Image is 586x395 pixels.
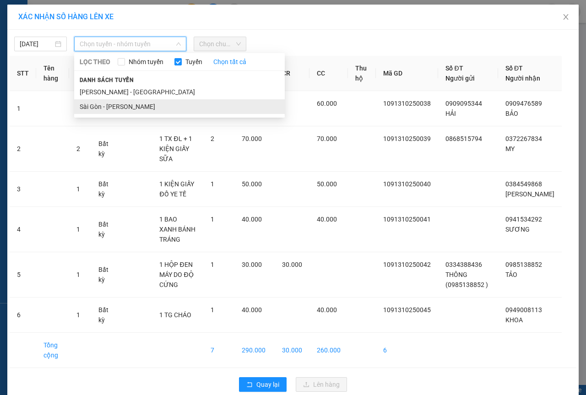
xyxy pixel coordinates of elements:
[91,252,120,298] td: Bất kỳ
[10,172,36,207] td: 3
[80,37,181,51] span: Chọn tuyến - nhóm tuyến
[10,252,36,298] td: 5
[376,56,438,91] th: Mã GD
[36,333,69,368] td: Tổng cộng
[505,306,542,314] span: 0949008113
[282,261,302,268] span: 30.000
[505,271,517,278] span: TẢO
[242,261,262,268] span: 30.000
[18,12,114,21] span: XÁC NHẬN SỐ HÀNG LÊN XE
[10,207,36,252] td: 4
[76,145,80,152] span: 2
[4,32,174,43] li: 02523854854
[317,216,337,223] span: 40.000
[74,99,285,114] li: Sài Gòn - [PERSON_NAME]
[445,75,475,82] span: Người gửi
[505,216,542,223] span: 0941534292
[317,306,337,314] span: 40.000
[383,180,431,188] span: 1091310250040
[211,261,214,268] span: 1
[275,333,309,368] td: 30.000
[4,20,174,32] li: 01 [PERSON_NAME]
[317,180,337,188] span: 50.000
[211,180,214,188] span: 1
[76,185,80,193] span: 1
[505,65,523,72] span: Số ĐT
[213,57,246,67] a: Chọn tất cả
[10,91,36,126] td: 1
[10,298,36,333] td: 6
[239,377,287,392] button: rollbackQuay lại
[80,57,110,67] span: LỌC THEO
[242,180,262,188] span: 50.000
[159,180,194,198] span: 1 KIỆN GIẤY ĐỒ YE TẾ
[74,76,140,84] span: Danh sách tuyến
[505,100,542,107] span: 0909476589
[69,56,91,91] th: SL
[76,226,80,233] span: 1
[125,57,167,67] span: Nhóm tuyến
[211,306,214,314] span: 1
[242,216,262,223] span: 40.000
[91,298,120,333] td: Bất kỳ
[211,216,214,223] span: 1
[445,271,488,288] span: THÔNG (0985138852 )
[317,100,337,107] span: 60.000
[445,261,482,268] span: 0334388436
[10,56,36,91] th: STT
[159,261,193,288] span: 1 HỘP ĐEN MÁY DO ĐỘ CỨNG
[317,135,337,142] span: 70.000
[296,377,347,392] button: uploadLên hàng
[309,56,348,91] th: CC
[74,85,285,99] li: [PERSON_NAME] - [GEOGRAPHIC_DATA]
[553,5,579,30] button: Close
[505,110,518,117] span: BẢO
[91,207,120,252] td: Bất kỳ
[275,56,309,91] th: CR
[203,333,234,368] td: 7
[562,13,570,21] span: close
[445,65,463,72] span: Số ĐT
[256,379,279,390] span: Quay lại
[505,190,554,198] span: [PERSON_NAME]
[199,37,241,51] span: Chọn chuyến
[4,4,50,50] img: logo.jpg
[234,333,274,368] td: 290.000
[36,56,69,91] th: Tên hàng
[348,56,376,91] th: Thu hộ
[91,172,120,207] td: Bất kỳ
[159,216,195,243] span: 1 BAO XANH BÁNH TRÁNG
[242,135,262,142] span: 70.000
[20,39,53,49] input: 13/10/2025
[91,126,120,172] td: Bất kỳ
[159,311,191,319] span: 1 TG CHÁO
[76,271,80,278] span: 1
[505,75,540,82] span: Người nhận
[383,216,431,223] span: 1091310250041
[176,41,181,47] span: down
[505,261,542,268] span: 0985138852
[505,316,523,324] span: KHOA
[242,306,262,314] span: 40.000
[246,381,253,389] span: rollback
[383,100,431,107] span: 1091310250038
[376,333,438,368] td: 6
[182,57,206,67] span: Tuyến
[383,261,431,268] span: 1091310250042
[505,145,515,152] span: MY
[76,311,80,319] span: 1
[383,135,431,142] span: 1091310250039
[505,180,542,188] span: 0384549868
[505,226,530,233] span: SƯƠNG
[10,126,36,172] td: 2
[159,135,192,162] span: 1 TX ĐL + 1 KIỆN GIẤY SỮA
[4,57,92,72] b: GỬI : 109 QL 13
[53,6,130,17] b: [PERSON_NAME]
[445,135,482,142] span: 0868515794
[211,135,214,142] span: 2
[53,33,60,41] span: phone
[53,22,60,29] span: environment
[505,135,542,142] span: 0372267834
[383,306,431,314] span: 1091310250045
[309,333,348,368] td: 260.000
